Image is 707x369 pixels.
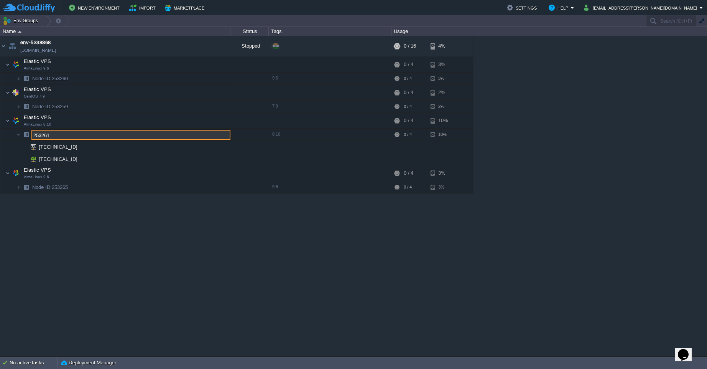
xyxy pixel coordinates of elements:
[31,75,69,82] a: Node ID:253260
[23,86,52,93] span: Elastic VPS
[3,3,55,13] img: CloudJiffy
[431,57,455,72] div: 3%
[16,101,21,113] img: AMDAwAAAACH5BAEAAAAALAAAAAABAAEAAAICRAEAOw==
[165,3,207,12] button: Marketplace
[20,39,51,46] a: env-5338868
[392,27,473,36] div: Usage
[21,101,31,113] img: AMDAwAAAACH5BAEAAAAALAAAAAABAAEAAAICRAEAOw==
[23,167,52,173] span: Elastic VPS
[31,103,69,110] a: Node ID:253259
[5,85,10,100] img: AMDAwAAAACH5BAEAAAAALAAAAAABAAEAAAICRAEAOw==
[404,101,412,113] div: 0 / 4
[23,114,52,120] a: Elastic VPSAlmaLinux 8.10
[431,101,455,113] div: 2%
[7,36,18,56] img: AMDAwAAAACH5BAEAAAAALAAAAAABAAEAAAICRAEAOw==
[20,46,56,54] span: [DOMAIN_NAME]
[584,3,699,12] button: [EMAIL_ADDRESS][PERSON_NAME][DOMAIN_NAME]
[38,144,79,150] a: [TECHNICAL_ID]
[431,181,455,193] div: 3%
[404,113,413,128] div: 0 / 4
[549,3,571,12] button: Help
[0,36,7,56] img: AMDAwAAAACH5BAEAAAAALAAAAAABAAEAAAICRAEAOw==
[38,156,79,162] a: [TECHNICAL_ID]
[23,86,52,92] a: Elastic VPSCentOS 7.9
[16,129,21,141] img: AMDAwAAAACH5BAEAAAAALAAAAAABAAEAAAICRAEAOw==
[230,36,269,56] div: Stopped
[272,104,278,108] span: 7.9
[507,3,539,12] button: Settings
[404,73,412,84] div: 0 / 4
[10,113,21,128] img: AMDAwAAAACH5BAEAAAAALAAAAAABAAEAAAICRAEAOw==
[269,27,391,36] div: Tags
[61,359,116,367] button: Deployment Manager
[10,357,58,369] div: No active tasks
[32,104,52,109] span: Node ID:
[31,103,69,110] span: 253259
[404,57,413,72] div: 0 / 4
[5,113,10,128] img: AMDAwAAAACH5BAEAAAAALAAAAAABAAEAAAICRAEAOw==
[21,181,31,193] img: AMDAwAAAACH5BAEAAAAALAAAAAABAAEAAAICRAEAOw==
[31,184,69,190] a: Node ID:253265
[404,181,412,193] div: 0 / 4
[25,153,36,165] img: AMDAwAAAACH5BAEAAAAALAAAAAABAAEAAAICRAEAOw==
[404,129,412,141] div: 0 / 4
[21,129,31,141] img: AMDAwAAAACH5BAEAAAAALAAAAAABAAEAAAICRAEAOw==
[129,3,158,12] button: Import
[431,165,455,181] div: 3%
[24,66,49,71] span: AlmaLinux 9.6
[404,85,413,100] div: 0 / 4
[21,153,25,165] img: AMDAwAAAACH5BAEAAAAALAAAAAABAAEAAAICRAEAOw==
[32,184,52,190] span: Node ID:
[10,165,21,181] img: AMDAwAAAACH5BAEAAAAALAAAAAABAAEAAAICRAEAOw==
[431,73,455,84] div: 3%
[24,175,49,179] span: AlmaLinux 9.6
[272,184,278,189] span: 9.6
[10,57,21,72] img: AMDAwAAAACH5BAEAAAAALAAAAAABAAEAAAICRAEAOw==
[272,76,278,80] span: 9.6
[31,184,69,190] span: 253265
[31,75,69,82] span: 253260
[69,3,122,12] button: New Environment
[431,85,455,100] div: 2%
[23,114,52,121] span: Elastic VPS
[24,94,45,99] span: CentOS 7.9
[23,167,52,173] a: Elastic VPSAlmaLinux 9.6
[21,73,31,84] img: AMDAwAAAACH5BAEAAAAALAAAAAABAAEAAAICRAEAOw==
[23,58,52,64] a: Elastic VPSAlmaLinux 9.6
[5,165,10,181] img: AMDAwAAAACH5BAEAAAAALAAAAAABAAEAAAICRAEAOw==
[25,141,36,153] img: AMDAwAAAACH5BAEAAAAALAAAAAABAAEAAAICRAEAOw==
[431,113,455,128] div: 10%
[431,36,455,56] div: 4%
[24,122,51,127] span: AlmaLinux 8.10
[21,141,25,153] img: AMDAwAAAACH5BAEAAAAALAAAAAABAAEAAAICRAEAOw==
[404,165,413,181] div: 0 / 4
[675,338,699,361] iframe: chat widget
[231,27,268,36] div: Status
[16,73,21,84] img: AMDAwAAAACH5BAEAAAAALAAAAAABAAEAAAICRAEAOw==
[16,181,21,193] img: AMDAwAAAACH5BAEAAAAALAAAAAABAAEAAAICRAEAOw==
[23,58,52,65] span: Elastic VPS
[32,76,52,81] span: Node ID:
[10,85,21,100] img: AMDAwAAAACH5BAEAAAAALAAAAAABAAEAAAICRAEAOw==
[5,57,10,72] img: AMDAwAAAACH5BAEAAAAALAAAAAABAAEAAAICRAEAOw==
[404,36,416,56] div: 0 / 16
[38,141,79,153] span: [TECHNICAL_ID]
[18,31,21,33] img: AMDAwAAAACH5BAEAAAAALAAAAAABAAEAAAICRAEAOw==
[272,132,280,136] span: 8.10
[3,15,41,26] button: Env Groups
[38,153,79,165] span: [TECHNICAL_ID]
[1,27,230,36] div: Name
[431,129,455,141] div: 10%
